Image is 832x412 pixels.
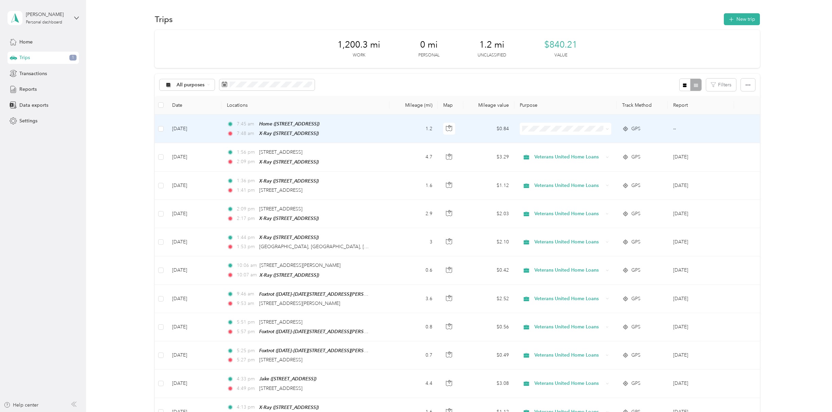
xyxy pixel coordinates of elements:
span: Data exports [19,102,48,109]
th: Locations [221,96,389,115]
td: 4.7 [389,143,438,171]
td: 4.4 [389,370,438,398]
span: [STREET_ADDRESS] [259,187,302,193]
span: [STREET_ADDRESS] [259,149,302,155]
td: [DATE] [167,172,221,200]
span: X-Ray ([STREET_ADDRESS]) [260,272,319,278]
span: 5:25 pm [237,347,256,355]
span: Veterans United Home Loans [534,351,604,359]
span: [STREET_ADDRESS] [259,319,302,325]
th: Report [668,96,734,115]
span: 5:27 pm [237,356,256,364]
span: X-Ray ([STREET_ADDRESS]) [259,178,319,184]
button: New trip [724,13,760,25]
span: 1 [69,55,77,61]
p: Value [554,52,567,58]
td: [DATE] [167,370,221,398]
span: X-Ray ([STREET_ADDRESS]) [259,405,319,410]
td: $2.52 [463,285,514,313]
td: 0.6 [389,256,438,285]
span: [GEOGRAPHIC_DATA], [GEOGRAPHIC_DATA], [GEOGRAPHIC_DATA] [259,244,412,250]
span: Veterans United Home Loans [534,323,604,331]
td: Aug 2025 [668,228,734,256]
th: Purpose [514,96,617,115]
span: [STREET_ADDRESS] [259,357,302,363]
span: Reports [19,86,37,93]
iframe: Everlance-gr Chat Button Frame [794,374,832,412]
td: Aug 2025 [668,285,734,313]
td: 3 [389,228,438,256]
p: Work [353,52,365,58]
td: [DATE] [167,313,221,341]
td: 2.9 [389,200,438,228]
td: $3.29 [463,143,514,171]
span: Foxtrot ([DATE]–[DATE][STREET_ADDRESS][PERSON_NAME]) [259,348,390,354]
td: Aug 2025 [668,341,734,370]
span: 4:49 pm [237,385,256,392]
span: [STREET_ADDRESS] [259,385,302,391]
td: Aug 2025 [668,256,734,285]
td: $0.42 [463,256,514,285]
td: [DATE] [167,285,221,313]
span: 1:53 pm [237,243,256,251]
span: $840.21 [544,39,577,50]
span: GPS [631,182,640,189]
span: Veterans United Home Loans [534,210,604,218]
span: 1,200.3 mi [337,39,380,50]
span: X-Ray ([STREET_ADDRESS]) [259,216,319,221]
span: Veterans United Home Loans [534,295,604,303]
span: Veterans United Home Loans [534,267,604,274]
span: Veterans United Home Loans [534,238,604,246]
th: Date [167,96,221,115]
td: $1.12 [463,172,514,200]
td: 0.7 [389,341,438,370]
span: 2:09 pm [237,205,256,213]
span: Home [19,38,33,46]
span: Trips [19,54,30,61]
span: GPS [631,153,640,161]
td: $3.08 [463,370,514,398]
span: Foxtrot ([DATE]–[DATE][STREET_ADDRESS][PERSON_NAME]) [259,329,390,334]
span: 4:33 pm [237,375,256,383]
span: All purposes [177,83,205,87]
span: 10:07 am [237,271,257,279]
span: Veterans United Home Loans [534,182,604,189]
span: Jake ([STREET_ADDRESS]) [259,376,316,381]
td: Aug 2025 [668,313,734,341]
button: Help center [4,401,38,409]
th: Track Method [617,96,668,115]
span: Settings [19,117,37,124]
span: 10:06 am [237,262,257,269]
span: 1.2 mi [479,39,504,50]
span: 1:56 pm [237,149,256,156]
span: GPS [631,267,640,274]
div: Personal dashboard [26,20,62,24]
span: 1:36 pm [237,177,256,185]
span: 5:57 pm [237,328,256,336]
td: [DATE] [167,256,221,285]
button: Filters [706,79,736,91]
span: 9:53 am [237,300,256,307]
td: 1.2 [389,115,438,143]
span: GPS [631,238,640,246]
span: 2:17 pm [237,215,256,222]
td: $2.10 [463,228,514,256]
span: GPS [631,380,640,387]
td: 0.8 [389,313,438,341]
td: Aug 2025 [668,143,734,171]
p: Personal [418,52,439,58]
span: Veterans United Home Loans [534,153,604,161]
h1: Trips [155,16,173,23]
span: 1:44 pm [237,234,256,241]
span: GPS [631,295,640,303]
span: GPS [631,210,640,218]
td: $0.84 [463,115,514,143]
span: Transactions [19,70,47,77]
span: 4:13 pm [237,404,256,411]
td: $2.03 [463,200,514,228]
span: 1:41 pm [237,187,256,194]
td: [DATE] [167,143,221,171]
span: 7:45 am [237,120,256,128]
span: GPS [631,125,640,133]
td: [DATE] [167,228,221,256]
